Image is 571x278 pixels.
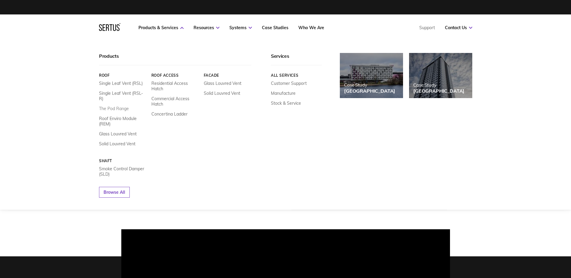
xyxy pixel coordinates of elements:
[413,82,464,88] div: Case Study
[99,53,251,65] div: Products
[151,111,187,117] a: Concertina Ladder
[151,96,199,107] a: Commercial Access Hatch
[99,81,143,86] a: Single Leaf Vent (RSL)
[203,73,251,78] a: Facade
[463,208,571,278] iframe: Chat Widget
[340,53,403,98] a: Case Study[GEOGRAPHIC_DATA]
[445,25,472,30] a: Contact Us
[203,81,241,86] a: Glass Louvred Vent
[151,73,199,78] a: Roof Access
[194,25,219,30] a: Resources
[99,131,137,137] a: Glass Louvred Vent
[138,25,184,30] a: Products & Services
[99,166,147,177] a: Smoke Control Damper (SLD)
[413,88,464,94] div: [GEOGRAPHIC_DATA]
[344,82,395,88] div: Case Study
[99,91,147,101] a: Single Leaf Vent (RSL-R)
[99,187,130,198] a: Browse All
[271,91,296,96] a: Manufacture
[99,141,135,147] a: Solid Louvred Vent
[99,159,147,163] a: Shaft
[203,91,240,96] a: Solid Louvred Vent
[271,81,307,86] a: Customer Support
[298,25,324,30] a: Who We Are
[262,25,288,30] a: Case Studies
[271,73,322,78] a: All services
[419,25,435,30] a: Support
[99,106,129,111] a: The Pod Range
[409,53,472,98] a: Case Study[GEOGRAPHIC_DATA]
[99,73,147,78] a: Roof
[229,25,252,30] a: Systems
[344,88,395,94] div: [GEOGRAPHIC_DATA]
[151,81,199,91] a: Residential Access Hatch
[99,116,147,127] a: Roof Enviro Module (REM)
[271,100,301,106] a: Stock & Service
[271,53,322,65] div: Services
